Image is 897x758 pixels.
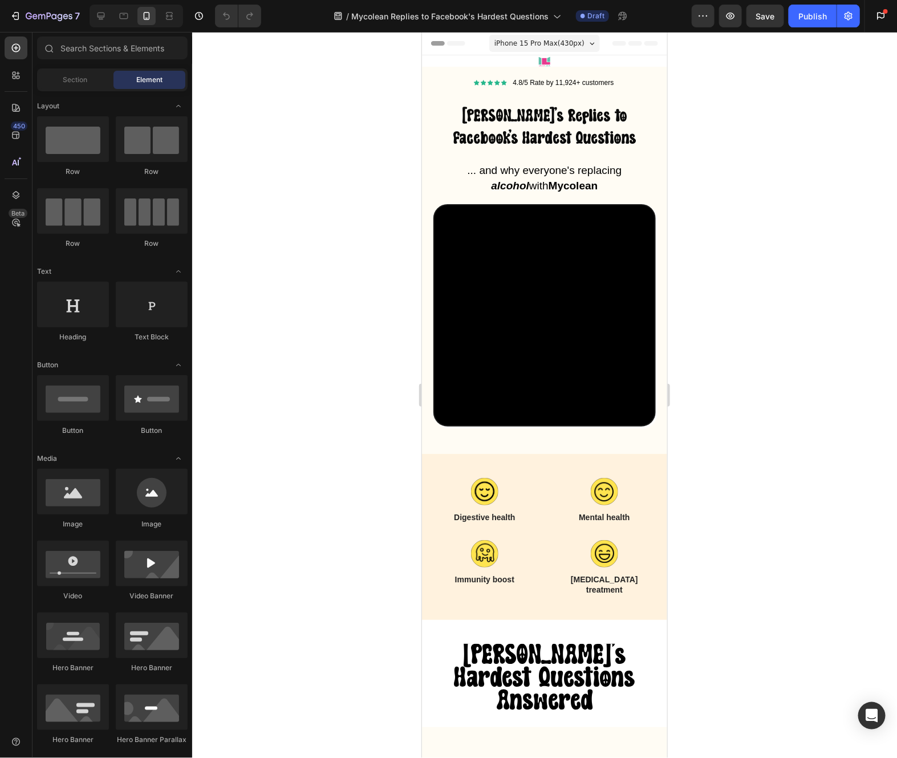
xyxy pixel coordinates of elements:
div: Button [116,425,188,436]
span: Media [37,453,57,464]
div: Open Intercom Messenger [858,702,886,729]
div: Image [37,519,109,529]
span: Layout [37,101,59,111]
span: Mycolean Replies to Facebook's Hardest Questions [351,10,549,22]
div: Beta [9,209,27,218]
div: Publish [798,10,827,22]
span: Toggle open [169,356,188,374]
div: Video Banner [116,591,188,601]
span: Toggle open [169,262,188,281]
span: Element [136,75,163,85]
div: Undo/Redo [215,5,261,27]
div: Hero Banner [37,663,109,673]
div: Video [37,591,109,601]
iframe: Design area [422,32,667,758]
span: Button [37,360,58,370]
button: Save [746,5,784,27]
div: Row [116,167,188,177]
span: Section [63,75,88,85]
span: Text [37,266,51,277]
span: / [346,10,349,22]
div: Hero Banner Parallax [116,735,188,745]
span: Toggle open [169,449,188,468]
div: Image [116,519,188,529]
div: Text Block [116,332,188,342]
div: Heading [37,332,109,342]
div: Hero Banner [37,735,109,745]
input: Search Sections & Elements [37,37,188,59]
div: Hero Banner [116,663,188,673]
p: 7 [75,9,80,23]
div: Row [37,238,109,249]
button: 7 [5,5,85,27]
button: Publish [789,5,837,27]
span: Toggle open [169,97,188,115]
div: Row [37,167,109,177]
div: 450 [11,121,27,131]
div: Row [116,238,188,249]
div: Button [37,425,109,436]
span: Draft [587,11,604,21]
span: Save [756,11,775,21]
